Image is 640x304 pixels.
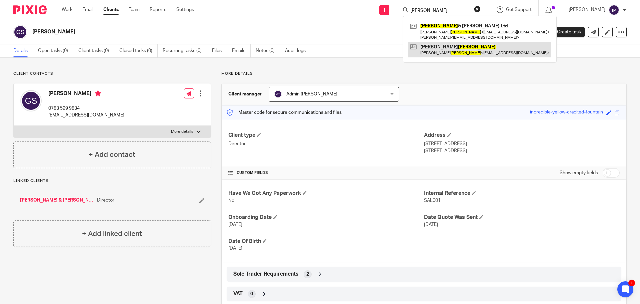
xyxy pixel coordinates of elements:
h4: + Add contact [89,149,135,160]
h4: + Add linked client [82,229,142,239]
h4: Date Quote Was Sent [424,214,620,221]
div: incredible-yellow-cracked-fountain [530,109,603,116]
a: Email [82,6,93,13]
img: svg%3E [609,5,619,15]
div: 1 [628,280,635,286]
span: SAL001 [424,198,441,203]
span: [DATE] [228,222,242,227]
span: 0 [250,291,253,297]
h4: Date Of Birth [228,238,424,245]
a: Open tasks (0) [38,44,73,57]
span: 2 [306,271,309,278]
a: Details [13,44,33,57]
h4: [PERSON_NAME] [48,90,124,98]
p: [PERSON_NAME] [569,6,605,13]
a: Files [212,44,227,57]
h4: Have We Got Any Paperwork [228,190,424,197]
label: Show empty fields [560,170,598,176]
img: Pixie [13,5,47,14]
p: [EMAIL_ADDRESS][DOMAIN_NAME] [48,112,124,118]
h2: [PERSON_NAME] [32,28,435,35]
a: Clients [103,6,119,13]
a: Audit logs [285,44,311,57]
h3: Client manager [228,91,262,97]
h4: Internal Reference [424,190,620,197]
p: More details [221,71,627,76]
span: Director [97,197,114,204]
a: Client tasks (0) [78,44,114,57]
p: Master code for secure communications and files [227,109,342,116]
h4: Onboarding Date [228,214,424,221]
span: Get Support [506,7,532,12]
span: Admin [PERSON_NAME] [286,92,337,96]
h4: Address [424,132,620,139]
a: Emails [232,44,251,57]
p: 0783 599 9834 [48,105,124,112]
h4: Client type [228,132,424,139]
p: More details [171,129,193,134]
p: Client contacts [13,71,211,76]
img: svg%3E [274,90,282,98]
a: Settings [176,6,194,13]
p: Linked clients [13,178,211,184]
a: Team [129,6,140,13]
a: Reports [150,6,166,13]
img: svg%3E [13,25,27,39]
i: Primary [95,90,101,97]
button: Clear [474,6,481,12]
p: [STREET_ADDRESS] [424,140,620,147]
span: Sole Trader Requirements [233,271,299,278]
a: Create task [546,27,585,37]
span: No [228,198,234,203]
img: svg%3E [20,90,42,111]
p: [STREET_ADDRESS] [424,147,620,154]
span: VAT [233,290,243,297]
p: Director [228,140,424,147]
input: Search [410,8,470,14]
a: Notes (0) [256,44,280,57]
span: [DATE] [228,246,242,251]
a: [PERSON_NAME] & [PERSON_NAME] Ltd [20,197,94,204]
h4: CUSTOM FIELDS [228,170,424,176]
a: Closed tasks (0) [119,44,158,57]
a: Work [62,6,72,13]
span: [DATE] [424,222,438,227]
a: Recurring tasks (0) [163,44,207,57]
